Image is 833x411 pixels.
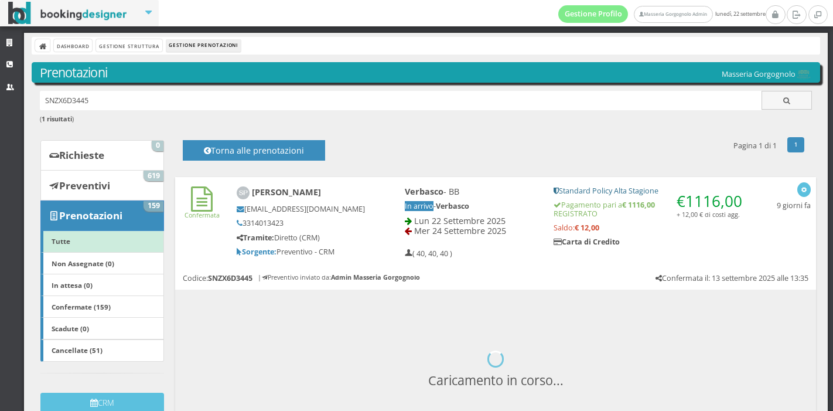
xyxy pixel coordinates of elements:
[554,237,620,247] b: Carta di Credito
[40,317,164,339] a: Scadute (0)
[787,137,804,152] a: 1
[96,39,162,52] a: Gestione Struttura
[144,171,163,181] span: 619
[40,65,812,80] h3: Prenotazioni
[52,302,111,311] b: Confermate (159)
[405,202,538,210] h5: -
[40,295,164,318] a: Confermate (159)
[52,345,103,355] b: Cancellate (51)
[558,5,766,23] span: lunedì, 22 settembre
[258,274,420,281] h6: | Preventivo inviato da:
[42,114,72,123] b: 1 risultati
[166,39,241,52] li: Gestione Prenotazioni
[237,247,366,256] h5: Preventivo - CRM
[405,249,452,258] h5: ( 40, 40, 40 )
[405,201,433,211] span: In arrivo
[677,191,742,212] span: €
[185,201,220,219] a: Confermata
[405,186,443,197] b: Verbasco
[634,6,712,23] a: Masseria Gorgognolo Admin
[656,274,808,283] h5: Confermata il: 13 settembre 2025 alle 13:35
[237,233,366,242] h5: Diretto (CRM)
[796,70,812,80] img: 0603869b585f11eeb13b0a069e529790.png
[52,280,93,290] b: In attesa (0)
[777,201,811,210] h5: 9 giorni fa
[252,186,321,198] b: [PERSON_NAME]
[722,70,812,80] h5: Masseria Gorgognolo
[54,39,92,52] a: Dashboard
[237,233,274,243] b: Tramite:
[196,145,312,164] h4: Torna alle prenotazioni
[554,223,747,232] h5: Saldo:
[331,273,420,281] b: Admin Masseria Gorgognolo
[52,236,70,246] b: Tutte
[40,252,164,274] a: Non Assegnate (0)
[40,140,164,171] a: Richieste 0
[677,210,740,219] small: + 12,00 € di costi agg.
[622,200,655,210] strong: € 1116,00
[40,116,812,123] h6: ( )
[558,5,629,23] a: Gestione Profilo
[183,140,325,161] button: Torna alle prenotazioni
[685,191,742,212] span: 1116,00
[575,223,599,233] strong: € 12,00
[237,186,250,200] img: Sabrina pressendo
[52,259,114,268] b: Non Assegnate (0)
[59,179,110,192] b: Preventivi
[40,274,164,296] a: In attesa (0)
[237,247,276,257] b: Sorgente:
[436,201,469,211] b: Verbasco
[59,209,122,222] b: Prenotazioni
[208,273,252,283] b: SNZX6D3445
[40,201,164,231] a: Prenotazioni 159
[237,219,366,227] h5: 3314013423
[40,91,762,110] input: Ricerca cliente - (inserisci il codice, il nome, il cognome, il numero di telefono o la mail)
[554,186,747,195] h5: Standard Policy Alta Stagione
[40,339,164,362] a: Cancellate (51)
[40,230,164,253] a: Tutte
[40,170,164,201] a: Preventivi 619
[183,274,252,283] h5: Codice:
[554,201,747,218] h5: Pagamento pari a REGISTRATO
[414,225,506,236] span: Mer 24 Settembre 2025
[237,205,366,213] h5: [EMAIL_ADDRESS][DOMAIN_NAME]
[59,148,104,162] b: Richieste
[414,215,506,226] span: Lun 22 Settembre 2025
[152,141,163,151] span: 0
[8,2,127,25] img: BookingDesigner.com
[52,324,89,333] b: Scadute (0)
[733,141,777,150] h5: Pagina 1 di 1
[144,201,163,212] span: 159
[405,186,538,196] h4: - BB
